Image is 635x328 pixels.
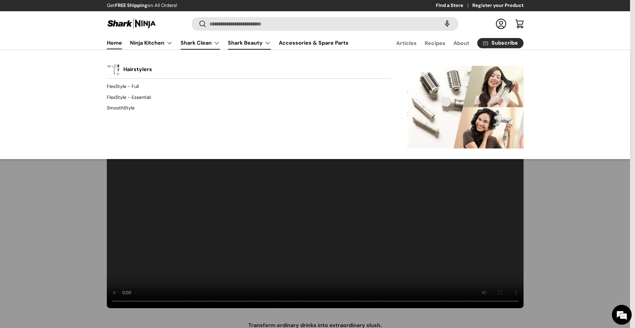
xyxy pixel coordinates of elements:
[453,37,469,50] a: About
[107,17,156,30] img: Shark Ninja Philippines
[436,2,472,9] a: Find a Store
[477,38,524,48] a: Subscribe
[108,3,124,19] div: Minimize live chat window
[177,36,224,50] summary: Shark Clean
[380,36,524,50] nav: Secondary
[491,40,518,46] span: Subscribe
[115,2,148,8] strong: FREE Shipping
[472,2,524,9] a: Register your Product
[396,37,417,50] a: Articles
[34,37,111,46] div: Chat with us now
[224,36,275,50] summary: Shark Beauty
[107,36,122,49] a: Home
[279,36,349,49] a: Accessories & Spare Parts
[3,181,126,204] textarea: Type your message and hit 'Enter'
[126,36,177,50] summary: Ninja Kitchen
[425,37,445,50] a: Recipes
[38,83,91,150] span: We're online!
[107,36,349,50] nav: Primary
[107,2,177,9] p: Get on All Orders!
[437,17,458,31] speech-search-button: Search by voice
